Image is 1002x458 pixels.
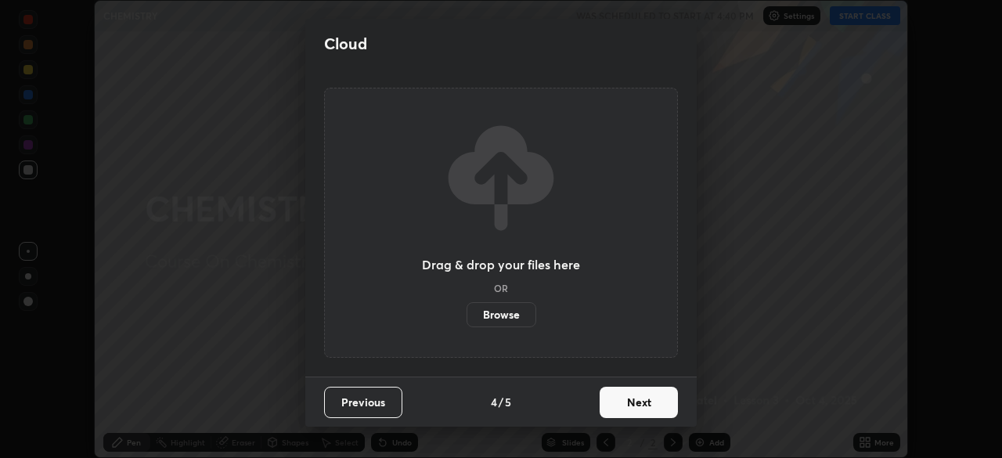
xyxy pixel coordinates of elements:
[324,387,402,418] button: Previous
[324,34,367,54] h2: Cloud
[491,394,497,410] h4: 4
[600,387,678,418] button: Next
[499,394,503,410] h4: /
[505,394,511,410] h4: 5
[422,258,580,271] h3: Drag & drop your files here
[494,283,508,293] h5: OR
